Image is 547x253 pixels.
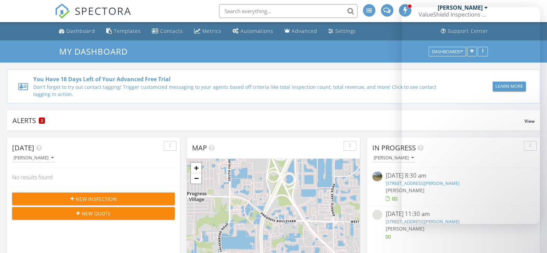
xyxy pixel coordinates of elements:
div: Dashboard [66,28,95,34]
a: SPECTORA [55,9,131,24]
div: [PERSON_NAME] [438,4,483,11]
div: Settings [335,28,356,34]
img: The Best Home Inspection Software - Spectora [55,3,70,19]
div: No results found [7,168,180,187]
div: Alerts [12,116,525,125]
a: Zoom out [191,173,201,184]
div: Metrics [202,28,221,34]
span: [PERSON_NAME] [386,225,425,232]
a: [STREET_ADDRESS][PERSON_NAME] [386,218,459,225]
img: streetview [372,171,382,181]
a: [STREET_ADDRESS][PERSON_NAME] [386,180,459,186]
span: Map [192,143,207,152]
div: Don't forget to try out contact tagging! Trigger customized messaging to your agents based off cr... [33,83,446,98]
span: 2 [41,118,43,123]
a: Settings [326,25,359,38]
a: Advanced [282,25,320,38]
div: [DATE] 8:30 am [386,171,521,180]
a: Metrics [191,25,224,38]
span: New Quote [82,210,111,217]
a: Contacts [149,25,186,38]
a: Dashboard [56,25,98,38]
a: Zoom in [191,163,201,173]
a: Automations (Basic) [230,25,276,38]
div: You Have 18 Days Left of Your Advanced Free Trial [33,75,446,83]
div: [PERSON_NAME] [374,156,414,160]
input: Search everything... [219,4,357,18]
div: [DATE] 11:30 am [386,210,521,218]
div: [PERSON_NAME] [13,156,54,160]
a: My Dashboard [59,46,134,57]
button: New Inspection [12,193,175,205]
img: streetview [372,210,382,220]
span: [DATE] [12,143,34,152]
div: Contacts [160,28,183,34]
span: [PERSON_NAME] [386,187,425,194]
iframe: Intercom live chat [402,7,540,224]
span: SPECTORA [75,3,131,18]
span: New Inspection [76,195,117,203]
div: Templates [114,28,141,34]
button: New Quote [12,207,175,219]
div: Automations [240,28,273,34]
span: In Progress [372,143,416,152]
iframe: Intercom live chat [523,229,540,246]
button: [PERSON_NAME] [12,153,55,163]
a: [DATE] 11:30 am [STREET_ADDRESS][PERSON_NAME] [PERSON_NAME] [372,210,535,241]
a: Templates [103,25,144,38]
a: [DATE] 8:30 am [STREET_ADDRESS][PERSON_NAME] [PERSON_NAME] [372,171,535,202]
button: [PERSON_NAME] [372,153,415,163]
div: Advanced [292,28,317,34]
